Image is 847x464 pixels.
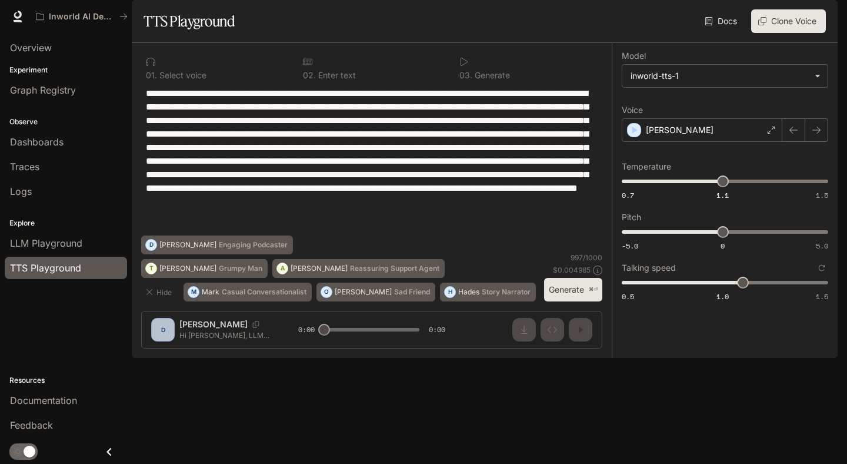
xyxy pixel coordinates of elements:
span: 0.5 [622,291,634,301]
button: Generate⌘⏎ [544,278,602,302]
span: 0 [721,241,725,251]
p: 0 1 . [146,71,157,79]
button: MMarkCasual Conversationalist [184,283,312,301]
p: Reassuring Support Agent [350,265,439,272]
a: Docs [702,9,742,33]
p: Casual Conversationalist [222,289,306,296]
h1: TTS Playground [144,9,235,33]
span: 5.0 [816,241,828,251]
p: Grumpy Man [219,265,262,272]
div: A [277,259,288,278]
button: All workspaces [31,5,133,28]
button: Reset to default [815,261,828,274]
p: Sad Friend [394,289,430,296]
button: O[PERSON_NAME]Sad Friend [316,283,435,301]
div: inworld-tts-1 [622,65,828,87]
span: 0.7 [622,190,634,200]
div: T [146,259,156,278]
p: Select voice [157,71,206,79]
p: [PERSON_NAME] [291,265,348,272]
p: Engaging Podcaster [219,241,288,248]
button: A[PERSON_NAME]Reassuring Support Agent [272,259,445,278]
p: [PERSON_NAME] [646,124,713,136]
button: D[PERSON_NAME]Engaging Podcaster [141,236,293,254]
p: Generate [472,71,510,79]
span: -5.0 [622,241,638,251]
p: Talking speed [622,264,676,272]
p: 0 2 . [303,71,316,79]
span: 1.1 [716,190,729,200]
p: [PERSON_NAME] [159,241,216,248]
p: Voice [622,106,643,114]
button: Hide [141,283,179,301]
button: T[PERSON_NAME]Grumpy Man [141,259,268,278]
button: Clone Voice [751,9,826,33]
p: Story Narrator [482,289,531,296]
p: Inworld AI Demos [49,12,115,22]
div: M [188,283,199,301]
p: Pitch [622,213,641,221]
div: O [321,283,332,301]
div: D [146,236,156,254]
p: [PERSON_NAME] [335,289,392,296]
span: 1.0 [716,291,729,301]
p: Temperature [622,163,671,171]
p: Hades [458,289,479,296]
span: 1.5 [816,291,828,301]
p: Model [622,52,646,60]
p: 0 3 . [459,71,472,79]
p: ⌘⏎ [589,286,598,293]
button: HHadesStory Narrator [440,283,536,301]
p: Enter text [316,71,356,79]
div: inworld-tts-1 [631,70,809,82]
p: Mark [202,289,219,296]
span: 1.5 [816,190,828,200]
div: H [445,283,455,301]
p: [PERSON_NAME] [159,265,216,272]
